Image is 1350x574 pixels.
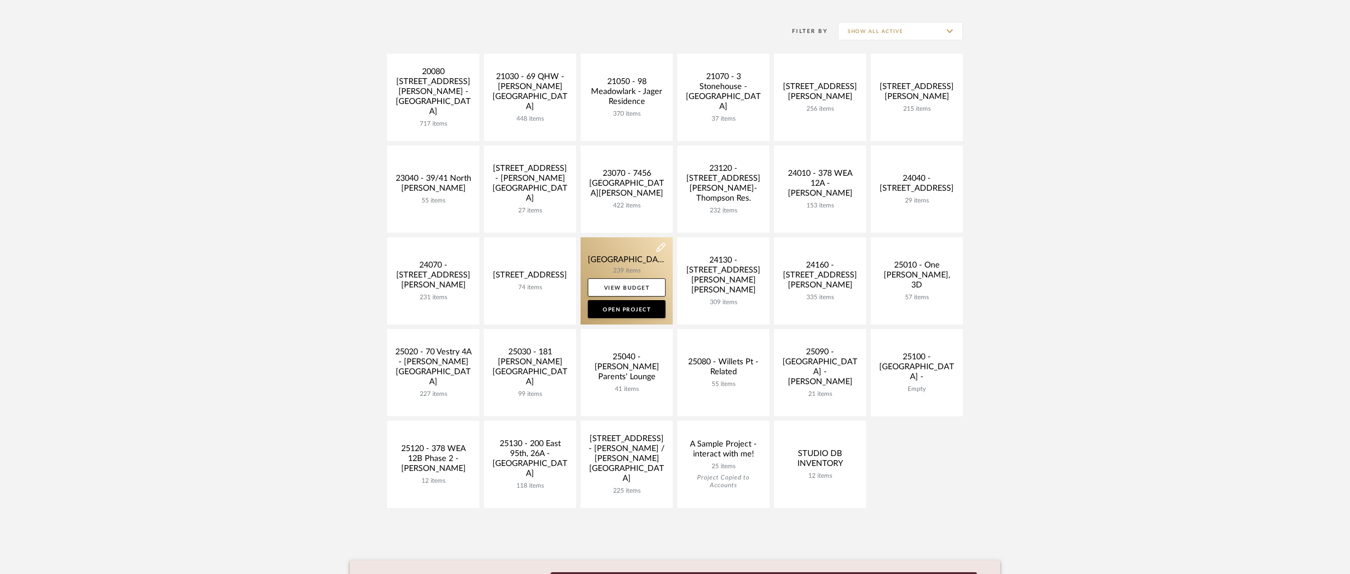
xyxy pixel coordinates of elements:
div: 24010 - 378 WEA 12A - [PERSON_NAME] [781,169,859,202]
div: 23040 - 39/41 North [PERSON_NAME] [394,174,472,197]
div: 21 items [781,391,859,398]
div: 448 items [491,115,569,123]
div: A Sample Project - interact with me! [684,439,762,463]
div: 55 items [684,381,762,388]
div: 25090 - [GEOGRAPHIC_DATA] - [PERSON_NAME] [781,347,859,391]
div: 29 items [878,197,956,205]
div: 422 items [588,202,666,210]
div: 27 items [491,207,569,215]
div: 231 items [394,294,472,301]
div: 25100 - [GEOGRAPHIC_DATA] - [878,352,956,386]
div: 215 items [878,105,956,113]
div: STUDIO DB INVENTORY [781,449,859,472]
div: 25 items [684,463,762,470]
a: Open Project [588,300,666,318]
div: 153 items [781,202,859,210]
div: 225 items [588,487,666,495]
div: 24040 - [STREET_ADDRESS] [878,174,956,197]
div: [STREET_ADDRESS][PERSON_NAME] [781,82,859,105]
div: 227 items [394,391,472,398]
div: 370 items [588,110,666,118]
div: 21070 - 3 Stonehouse - [GEOGRAPHIC_DATA] [684,72,762,115]
div: 25020 - 70 Vestry 4A - [PERSON_NAME][GEOGRAPHIC_DATA] [394,347,472,391]
div: [STREET_ADDRESS] - [PERSON_NAME] / [PERSON_NAME][GEOGRAPHIC_DATA] [588,434,666,487]
div: 25130 - 200 East 95th, 26A - [GEOGRAPHIC_DATA] [491,439,569,482]
div: 232 items [684,207,762,215]
div: 118 items [491,482,569,490]
div: 55 items [394,197,472,205]
div: 99 items [491,391,569,398]
div: 25080 - Willets Pt - Related [684,357,762,381]
div: [STREET_ADDRESS][PERSON_NAME] [878,82,956,105]
div: 717 items [394,120,472,128]
div: 74 items [491,284,569,292]
div: [STREET_ADDRESS] - [PERSON_NAME][GEOGRAPHIC_DATA] [491,164,569,207]
div: 37 items [684,115,762,123]
div: 41 items [588,386,666,393]
div: 309 items [684,299,762,306]
div: 24160 - [STREET_ADDRESS][PERSON_NAME] [781,260,859,294]
div: Filter By [780,27,828,36]
div: 57 items [878,294,956,301]
div: [STREET_ADDRESS] [491,270,569,284]
div: 23120 - [STREET_ADDRESS][PERSON_NAME]-Thompson Res. [684,164,762,207]
div: 24070 - [STREET_ADDRESS][PERSON_NAME] [394,260,472,294]
a: View Budget [588,278,666,296]
div: 12 items [394,477,472,485]
div: 23070 - 7456 [GEOGRAPHIC_DATA][PERSON_NAME] [588,169,666,202]
div: Project Copied to Accounts [684,474,762,489]
div: 25010 - One [PERSON_NAME], 3D [878,260,956,294]
div: 24130 - [STREET_ADDRESS][PERSON_NAME][PERSON_NAME] [684,255,762,299]
div: 25030 - 181 [PERSON_NAME][GEOGRAPHIC_DATA] [491,347,569,391]
div: 21050 - 98 Meadowlark - Jager Residence [588,77,666,110]
div: Empty [878,386,956,393]
div: 25040 - [PERSON_NAME] Parents' Lounge [588,352,666,386]
div: 25120 - 378 WEA 12B Phase 2 - [PERSON_NAME] [394,444,472,477]
div: 21030 - 69 QHW - [PERSON_NAME][GEOGRAPHIC_DATA] [491,72,569,115]
div: 256 items [781,105,859,113]
div: 20080 [STREET_ADDRESS][PERSON_NAME] - [GEOGRAPHIC_DATA] [394,67,472,120]
div: 12 items [781,472,859,480]
div: 335 items [781,294,859,301]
